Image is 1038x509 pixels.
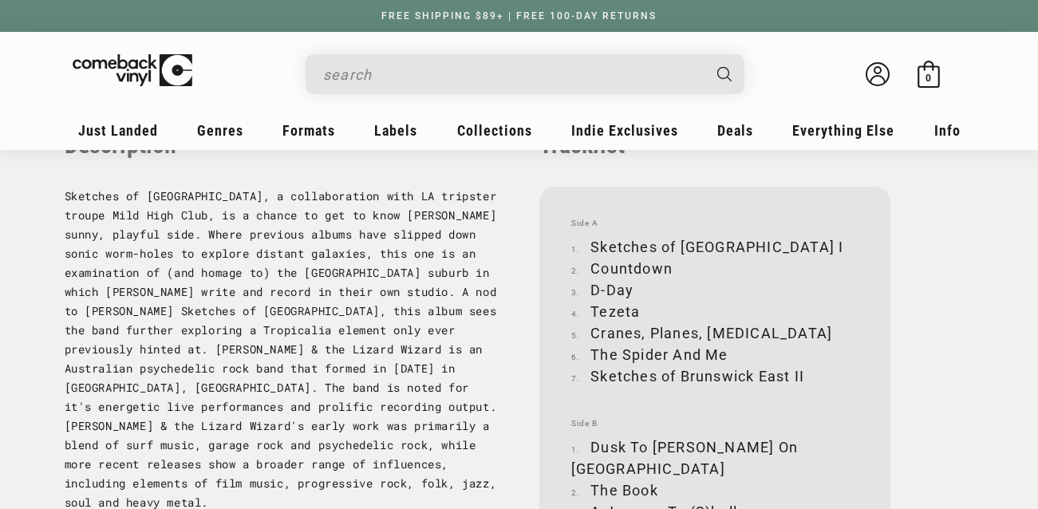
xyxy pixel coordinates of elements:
li: The Spider And Me [571,344,858,365]
span: Labels [374,122,417,139]
button: Search [703,54,746,94]
span: Everything Else [792,122,894,139]
li: Tezeta [571,301,858,322]
li: Sketches of [GEOGRAPHIC_DATA] I [571,236,858,258]
li: Countdown [571,258,858,279]
li: Cranes, Planes, [MEDICAL_DATA] [571,322,858,344]
span: 0 [926,72,931,84]
span: Collections [457,122,532,139]
li: Dusk To [PERSON_NAME] On [GEOGRAPHIC_DATA] [571,436,858,479]
span: Genres [197,122,243,139]
input: When autocomplete results are available use up and down arrows to review and enter to select [323,58,701,91]
span: Side B [571,419,858,428]
span: Deals [717,122,753,139]
li: The Book [571,479,858,501]
li: Sketches of Brunswick East II [571,365,858,387]
span: Info [934,122,961,139]
span: Side A [571,219,858,228]
span: Formats [282,122,335,139]
div: Search [306,54,744,94]
li: D-Day [571,279,858,301]
span: Indie Exclusives [571,122,678,139]
span: Just Landed [78,122,158,139]
a: FREE SHIPPING $89+ | FREE 100-DAY RETURNS [365,10,673,22]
